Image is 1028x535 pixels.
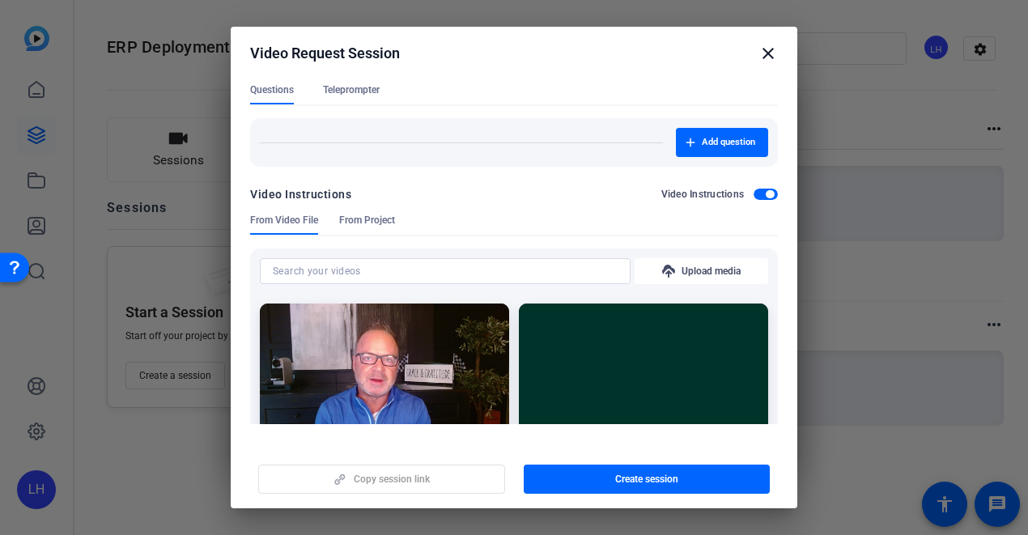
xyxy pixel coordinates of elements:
span: From Video File [250,214,318,227]
mat-icon: close [758,44,778,63]
div: Video Request Session [250,44,778,63]
div: Video Instructions [250,185,351,204]
img: Not found [260,304,509,444]
button: Upload media [635,258,768,284]
span: Add question [702,136,755,149]
img: Not found [519,304,768,444]
span: Teleprompter [323,83,380,96]
button: Add question [676,128,768,157]
span: Create session [615,473,678,486]
input: Search your videos [273,261,618,281]
button: Create session [524,465,771,494]
h2: Video Instructions [661,188,745,201]
span: From Project [339,214,395,227]
span: Questions [250,83,294,96]
span: Upload media [682,265,741,278]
